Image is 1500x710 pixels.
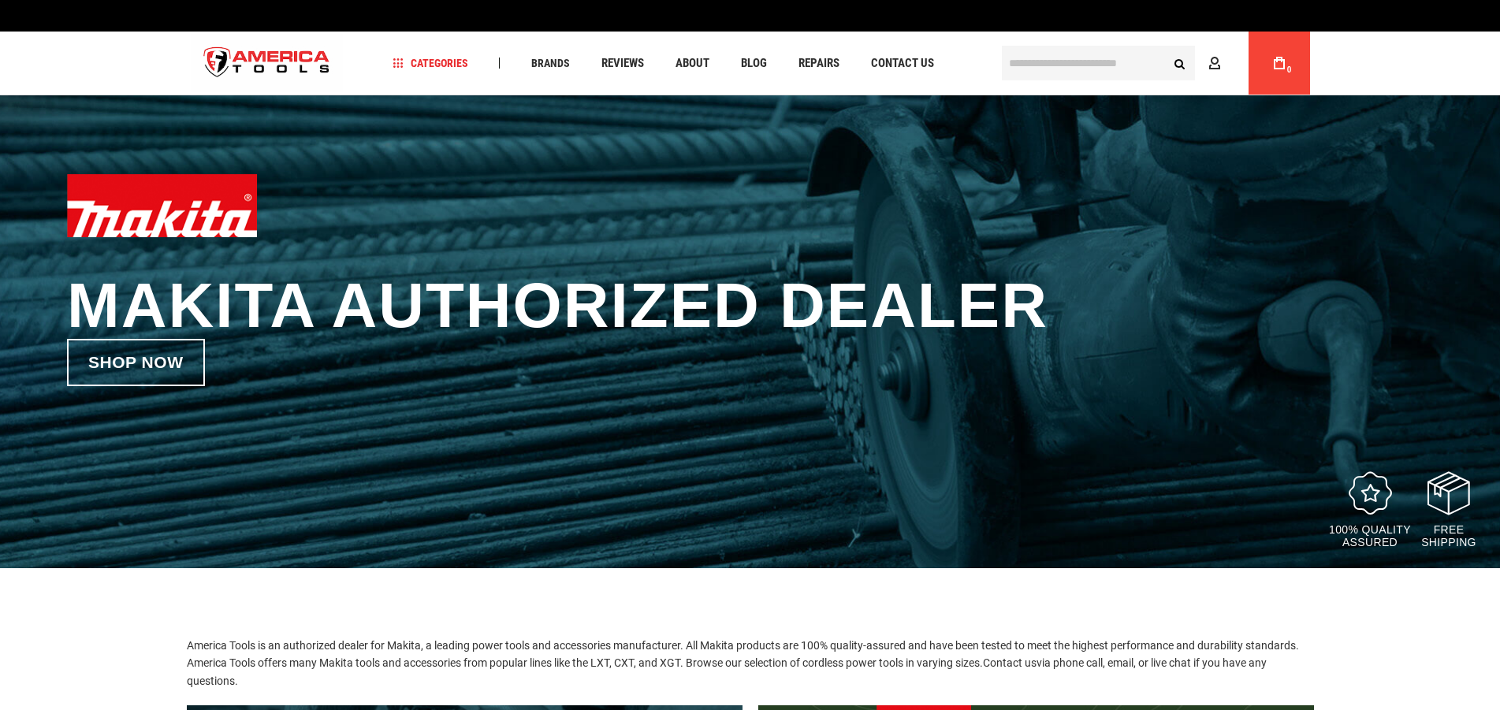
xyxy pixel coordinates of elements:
a: Blog [734,53,774,74]
span: Brands [531,58,570,69]
p: 100% quality assured [1327,523,1413,548]
img: America Tools [191,34,344,93]
span: Blog [741,58,767,69]
a: About [668,53,717,74]
a: Brands [524,53,577,74]
a: Categories [385,53,475,74]
span: Contact Us [871,58,934,69]
a: store logo [191,34,344,93]
a: Reviews [594,53,651,74]
a: Repairs [791,53,847,74]
a: Contact Us [864,53,941,74]
p: Free Shipping [1421,523,1476,548]
span: Repairs [798,58,839,69]
a: 0 [1264,32,1294,95]
h1: Makita Authorized Dealer [67,273,1433,339]
span: Categories [393,58,468,69]
span: About [676,58,709,69]
p: America Tools is an authorized dealer for Makita, a leading power tools and accessories manufactu... [175,637,1326,690]
span: Reviews [601,58,644,69]
a: Shop now [67,339,205,386]
button: Search [1165,48,1195,78]
span: 0 [1287,65,1292,74]
a: Contact us [983,656,1037,669]
img: Makita logo [67,174,257,237]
